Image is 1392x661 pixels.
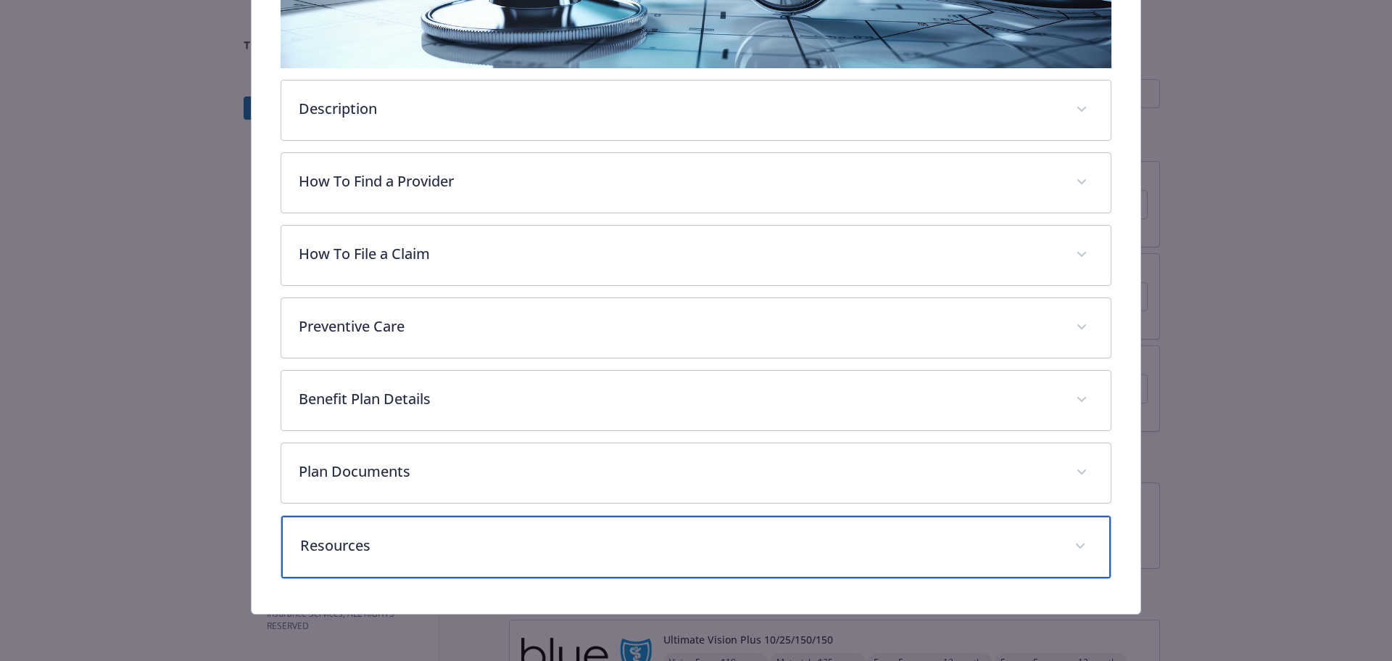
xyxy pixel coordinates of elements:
[281,443,1111,503] div: Plan Documents
[299,461,1059,483] p: Plan Documents
[300,535,1058,557] p: Resources
[299,243,1059,265] p: How To File a Claim
[299,98,1059,120] p: Description
[281,81,1111,140] div: Description
[281,371,1111,430] div: Benefit Plan Details
[281,516,1111,578] div: Resources
[281,298,1111,358] div: Preventive Care
[299,316,1059,337] p: Preventive Care
[281,153,1111,213] div: How To Find a Provider
[281,226,1111,285] div: How To File a Claim
[299,171,1059,192] p: How To Find a Provider
[299,388,1059,410] p: Benefit Plan Details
